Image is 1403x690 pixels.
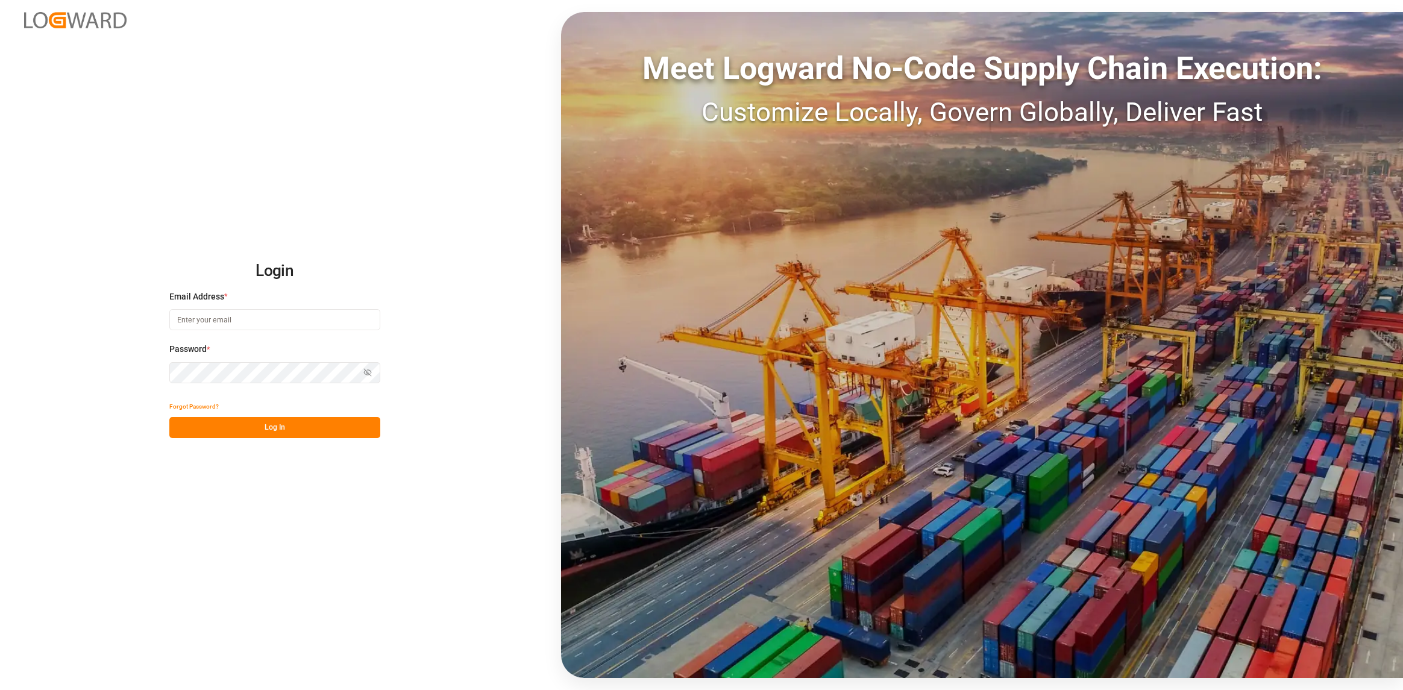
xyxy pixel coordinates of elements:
span: Email Address [169,290,224,303]
button: Log In [169,417,380,438]
h2: Login [169,252,380,290]
input: Enter your email [169,309,380,330]
div: Customize Locally, Govern Globally, Deliver Fast [561,92,1403,132]
span: Password [169,343,207,356]
button: Forgot Password? [169,396,219,417]
img: Logward_new_orange.png [24,12,127,28]
div: Meet Logward No-Code Supply Chain Execution: [561,45,1403,92]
